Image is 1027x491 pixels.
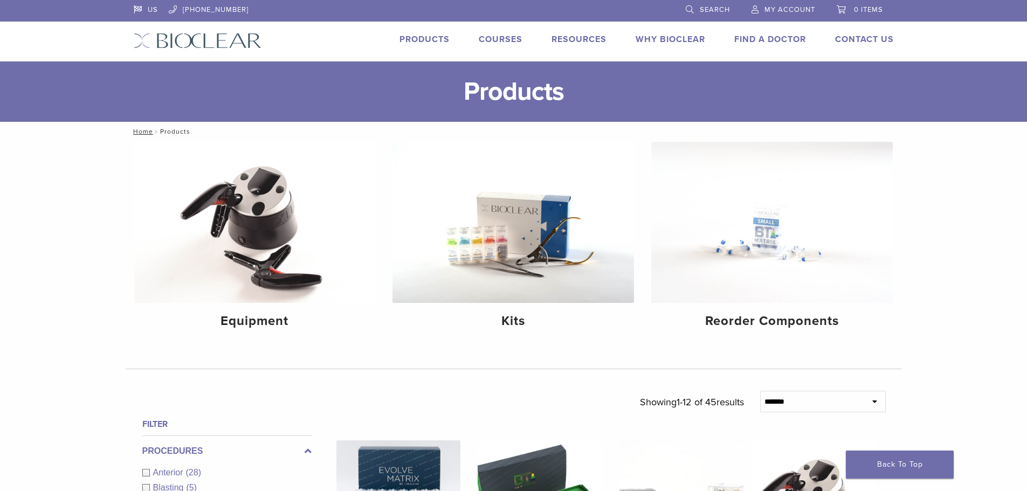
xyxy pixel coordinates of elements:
[640,391,744,413] p: Showing results
[399,34,450,45] a: Products
[660,312,884,331] h4: Reorder Components
[677,396,716,408] span: 1-12 of 45
[552,34,606,45] a: Resources
[479,34,522,45] a: Courses
[186,468,201,477] span: (28)
[651,142,893,303] img: Reorder Components
[700,5,730,14] span: Search
[651,142,893,338] a: Reorder Components
[130,128,153,135] a: Home
[764,5,815,14] span: My Account
[392,142,634,303] img: Kits
[153,468,186,477] span: Anterior
[153,129,160,134] span: /
[401,312,625,331] h4: Kits
[134,142,376,303] img: Equipment
[126,122,902,141] nav: Products
[142,418,312,431] h4: Filter
[143,312,367,331] h4: Equipment
[134,142,376,338] a: Equipment
[142,445,312,458] label: Procedures
[636,34,705,45] a: Why Bioclear
[846,451,954,479] a: Back To Top
[392,142,634,338] a: Kits
[134,33,261,49] img: Bioclear
[854,5,883,14] span: 0 items
[734,34,806,45] a: Find A Doctor
[835,34,894,45] a: Contact Us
